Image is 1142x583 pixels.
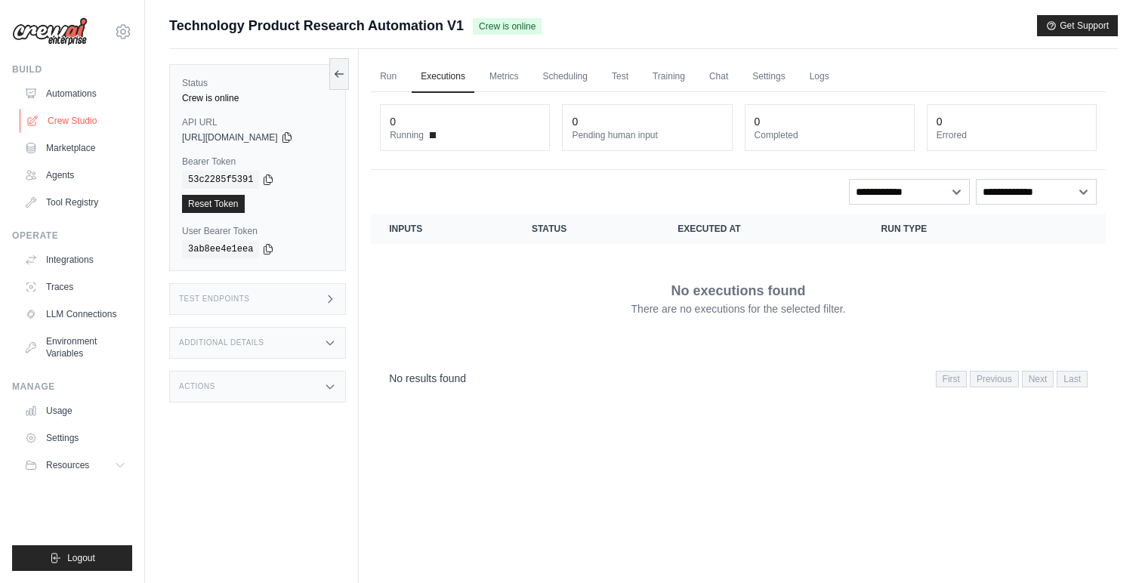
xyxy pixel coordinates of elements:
[179,295,250,304] h3: Test Endpoints
[12,230,132,242] div: Operate
[755,114,761,129] div: 0
[1037,15,1118,36] button: Get Support
[480,61,528,93] a: Metrics
[390,114,396,129] div: 0
[182,171,259,189] code: 53c2285f5391
[18,399,132,423] a: Usage
[182,195,245,213] a: Reset Token
[12,17,88,46] img: Logo
[182,240,259,258] code: 3ab8ee4e1eea
[671,280,806,301] p: No executions found
[182,92,333,104] div: Crew is online
[18,82,132,106] a: Automations
[659,214,863,244] th: Executed at
[644,61,694,93] a: Training
[514,214,659,244] th: Status
[371,61,406,93] a: Run
[46,459,89,471] span: Resources
[179,382,215,391] h3: Actions
[631,301,846,316] p: There are no executions for the selected filter.
[12,545,132,571] button: Logout
[182,156,333,168] label: Bearer Token
[755,129,905,141] dt: Completed
[390,129,424,141] span: Running
[18,248,132,272] a: Integrations
[389,371,466,386] p: No results found
[1057,371,1088,387] span: Last
[12,381,132,393] div: Manage
[20,109,134,133] a: Crew Studio
[603,61,637,93] a: Test
[863,214,1032,244] th: Run Type
[18,136,132,160] a: Marketplace
[937,114,943,129] div: 0
[937,129,1087,141] dt: Errored
[182,225,333,237] label: User Bearer Token
[700,61,737,93] a: Chat
[182,131,278,143] span: [URL][DOMAIN_NAME]
[18,302,132,326] a: LLM Connections
[371,214,1106,397] section: Crew executions table
[371,359,1106,397] nav: Pagination
[572,114,578,129] div: 0
[18,163,132,187] a: Agents
[18,426,132,450] a: Settings
[169,15,464,36] span: Technology Product Research Automation V1
[18,329,132,366] a: Environment Variables
[936,371,1088,387] nav: Pagination
[67,552,95,564] span: Logout
[473,18,542,35] span: Crew is online
[936,371,967,387] span: First
[572,129,722,141] dt: Pending human input
[182,77,333,89] label: Status
[371,214,514,244] th: Inputs
[182,116,333,128] label: API URL
[179,338,264,347] h3: Additional Details
[801,61,838,93] a: Logs
[743,61,794,93] a: Settings
[1022,371,1054,387] span: Next
[534,61,597,93] a: Scheduling
[18,275,132,299] a: Traces
[412,61,474,93] a: Executions
[12,63,132,76] div: Build
[970,371,1019,387] span: Previous
[18,190,132,214] a: Tool Registry
[18,453,132,477] button: Resources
